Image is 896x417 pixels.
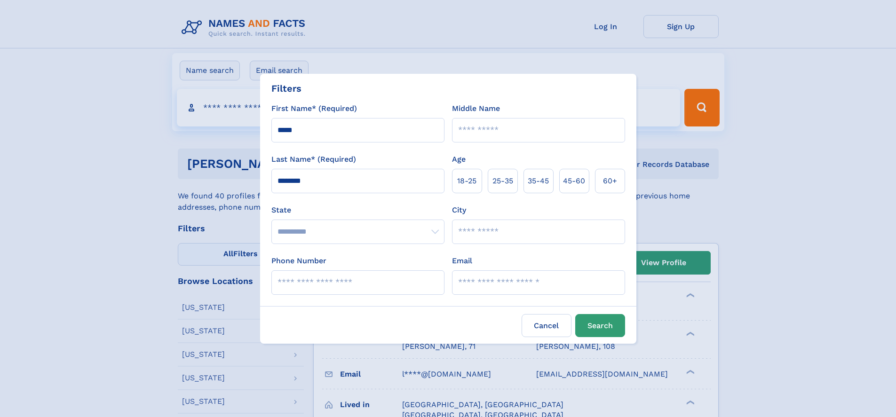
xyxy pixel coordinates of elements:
span: 35‑45 [528,175,549,187]
span: 45‑60 [563,175,585,187]
label: Age [452,154,466,165]
span: 25‑35 [492,175,513,187]
label: Cancel [522,314,571,337]
button: Search [575,314,625,337]
span: 60+ [603,175,617,187]
label: Email [452,255,472,267]
div: Filters [271,81,301,95]
label: State [271,205,444,216]
label: Phone Number [271,255,326,267]
label: Last Name* (Required) [271,154,356,165]
label: Middle Name [452,103,500,114]
span: 18‑25 [457,175,476,187]
label: City [452,205,466,216]
label: First Name* (Required) [271,103,357,114]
